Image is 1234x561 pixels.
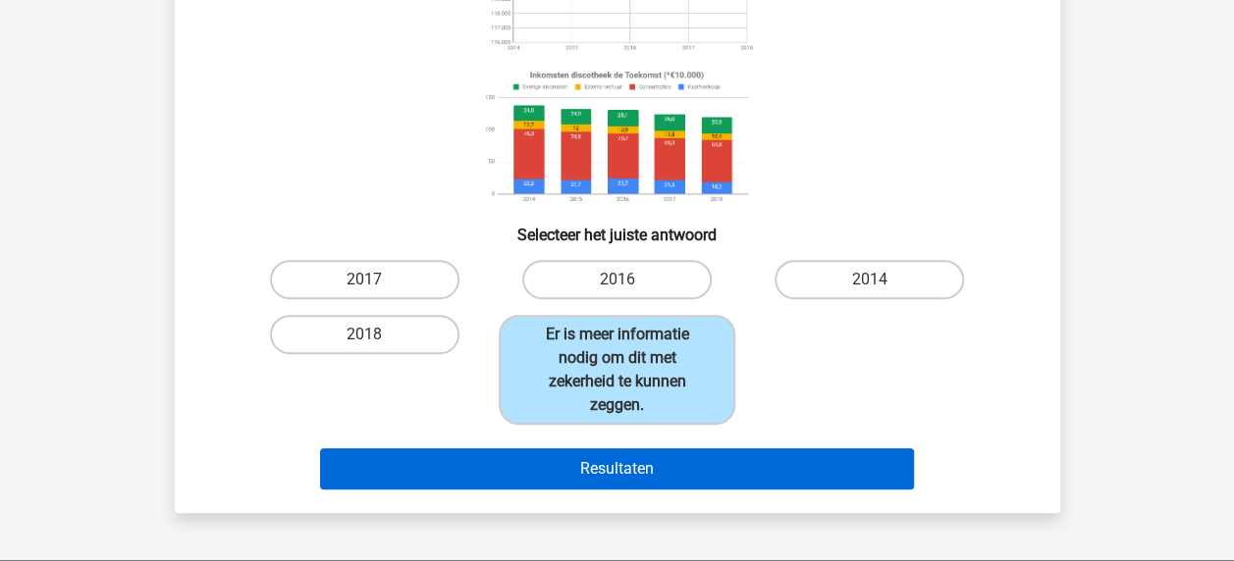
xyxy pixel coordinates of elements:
label: 2014 [775,260,964,299]
label: Er is meer informatie nodig om dit met zekerheid te kunnen zeggen. [499,315,735,425]
button: Resultaten [320,448,914,489]
h6: Selecteer het juiste antwoord [206,210,1029,244]
label: 2018 [270,315,459,354]
label: 2017 [270,260,459,299]
label: 2016 [522,260,712,299]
